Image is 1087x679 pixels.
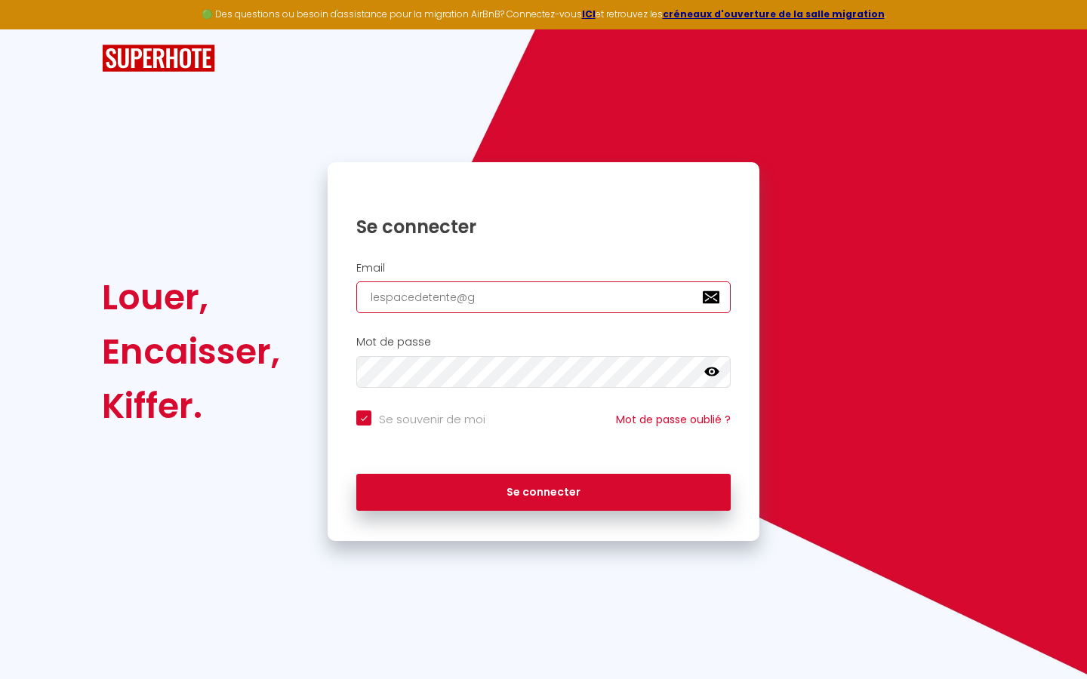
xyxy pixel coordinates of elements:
[356,474,731,512] button: Se connecter
[102,379,280,433] div: Kiffer.
[12,6,57,51] button: Ouvrir le widget de chat LiveChat
[102,324,280,379] div: Encaisser,
[582,8,596,20] a: ICI
[356,336,731,349] h2: Mot de passe
[356,215,731,238] h1: Se connecter
[356,262,731,275] h2: Email
[356,281,731,313] input: Ton Email
[102,270,280,324] div: Louer,
[102,45,215,72] img: SuperHote logo
[616,412,731,427] a: Mot de passe oublié ?
[663,8,885,20] a: créneaux d'ouverture de la salle migration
